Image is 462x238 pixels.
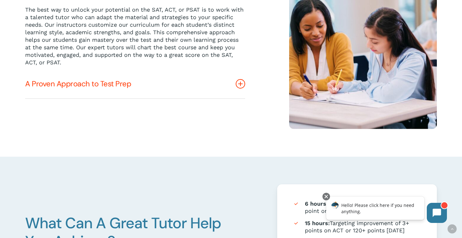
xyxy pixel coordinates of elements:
[293,219,421,234] li: Targeting improvement of 3+ points on ACT or 120+ points [DATE]
[305,200,328,207] strong: 6 hours:
[25,69,245,98] a: A Proven Approach to Test Prep
[293,200,421,215] li: Targeting improvement of 1+ point on ACT or 40+ points [DATE]
[305,220,330,226] strong: 15 hours:
[25,6,245,66] p: The best way to unlock your potential on the SAT, ACT, or PSAT is to work with a talented tutor w...
[320,192,453,229] iframe: Chatbot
